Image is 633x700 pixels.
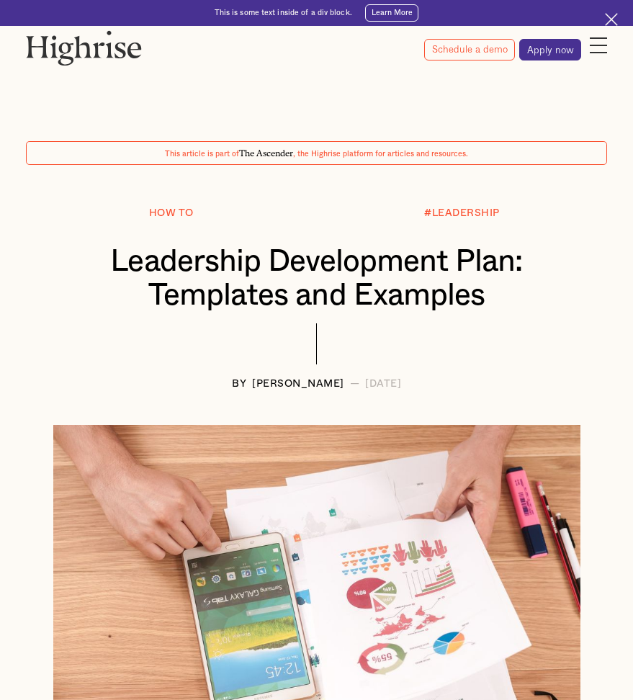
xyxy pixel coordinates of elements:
a: Schedule a demo [424,39,515,60]
a: Apply now [519,39,581,60]
div: How To [149,208,194,219]
a: Learn More [365,4,419,22]
span: , the Highrise platform for articles and resources. [293,151,468,158]
div: BY [232,379,246,390]
span: The Ascender [239,146,293,156]
h1: Leadership Development Plan: Templates and Examples [48,245,585,313]
div: This is some text inside of a div block. [215,8,352,18]
img: Highrise logo [26,30,142,66]
div: #LEADERSHIP [424,208,500,219]
div: [PERSON_NAME] [252,379,344,390]
div: — [350,379,360,390]
img: Cross icon [605,13,618,26]
span: This article is part of [165,151,239,158]
div: [DATE] [365,379,401,390]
